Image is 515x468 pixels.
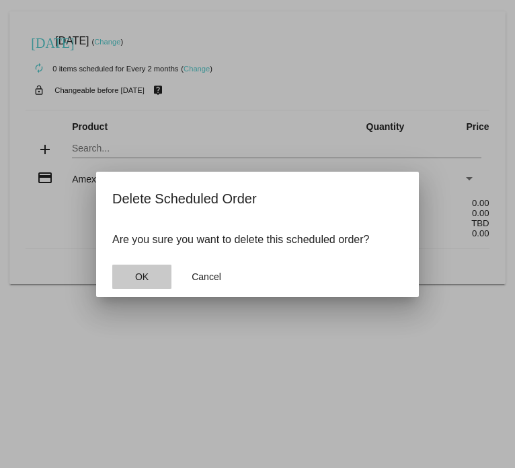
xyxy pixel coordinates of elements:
[112,265,171,289] button: Close dialog
[112,234,403,246] p: Are you sure you want to delete this scheduled order?
[135,271,149,282] span: OK
[177,265,236,289] button: Close dialog
[112,188,403,209] h2: Delete Scheduled Order
[192,271,221,282] span: Cancel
